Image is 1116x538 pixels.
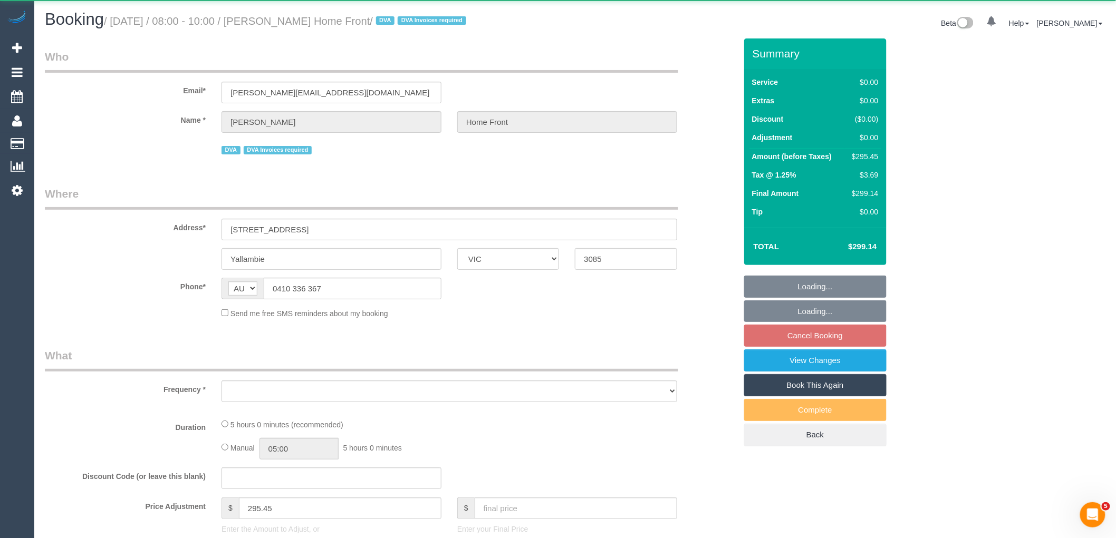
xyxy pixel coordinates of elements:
[222,146,240,154] span: DVA
[575,248,677,270] input: Post Code*
[744,374,887,396] a: Book This Again
[244,146,312,154] span: DVA Invoices required
[37,497,214,512] label: Price Adjustment
[376,16,395,25] span: DVA
[222,497,239,519] span: $
[343,444,402,452] span: 5 hours 0 minutes
[848,77,878,87] div: $0.00
[752,132,793,143] label: Adjustment
[848,188,878,199] div: $299.14
[752,151,832,162] label: Amount (before Taxes)
[1080,502,1105,527] iframe: Intercom live chat
[45,10,104,28] span: Booking
[230,309,388,318] span: Send me free SMS reminders about my booking
[1037,19,1103,27] a: [PERSON_NAME]
[744,424,887,446] a: Back
[230,420,343,429] span: 5 hours 0 minutes (recommended)
[752,77,778,87] label: Service
[752,114,784,124] label: Discount
[398,16,466,25] span: DVA Invoices required
[848,170,878,180] div: $3.69
[956,17,974,31] img: New interface
[752,188,799,199] label: Final Amount
[6,11,27,25] img: Automaid Logo
[222,248,441,270] input: Suburb*
[45,348,678,371] legend: What
[848,207,878,217] div: $0.00
[848,132,878,143] div: $0.00
[222,524,441,534] p: Enter the Amount to Adjust, or
[230,444,255,452] span: Manual
[941,19,974,27] a: Beta
[848,95,878,106] div: $0.00
[37,380,214,395] label: Frequency *
[744,349,887,371] a: View Changes
[370,15,469,27] span: /
[45,49,678,73] legend: Who
[37,278,214,292] label: Phone*
[752,207,763,217] label: Tip
[1009,19,1030,27] a: Help
[45,186,678,210] legend: Where
[37,82,214,96] label: Email*
[37,219,214,233] label: Address*
[848,114,878,124] div: ($0.00)
[37,111,214,125] label: Name *
[754,242,780,251] strong: Total
[457,524,677,534] p: Enter your Final Price
[475,497,677,519] input: final price
[753,47,881,60] h3: Summary
[104,15,469,27] small: / [DATE] / 08:00 - 10:00 / [PERSON_NAME] Home Front
[222,111,441,133] input: First Name*
[457,497,475,519] span: $
[37,467,214,482] label: Discount Code (or leave this blank)
[264,278,441,299] input: Phone*
[752,170,796,180] label: Tax @ 1.25%
[457,111,677,133] input: Last Name*
[1102,502,1110,511] span: 5
[848,151,878,162] div: $295.45
[222,82,441,103] input: Email*
[816,242,877,251] h4: $299.14
[752,95,775,106] label: Extras
[37,418,214,433] label: Duration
